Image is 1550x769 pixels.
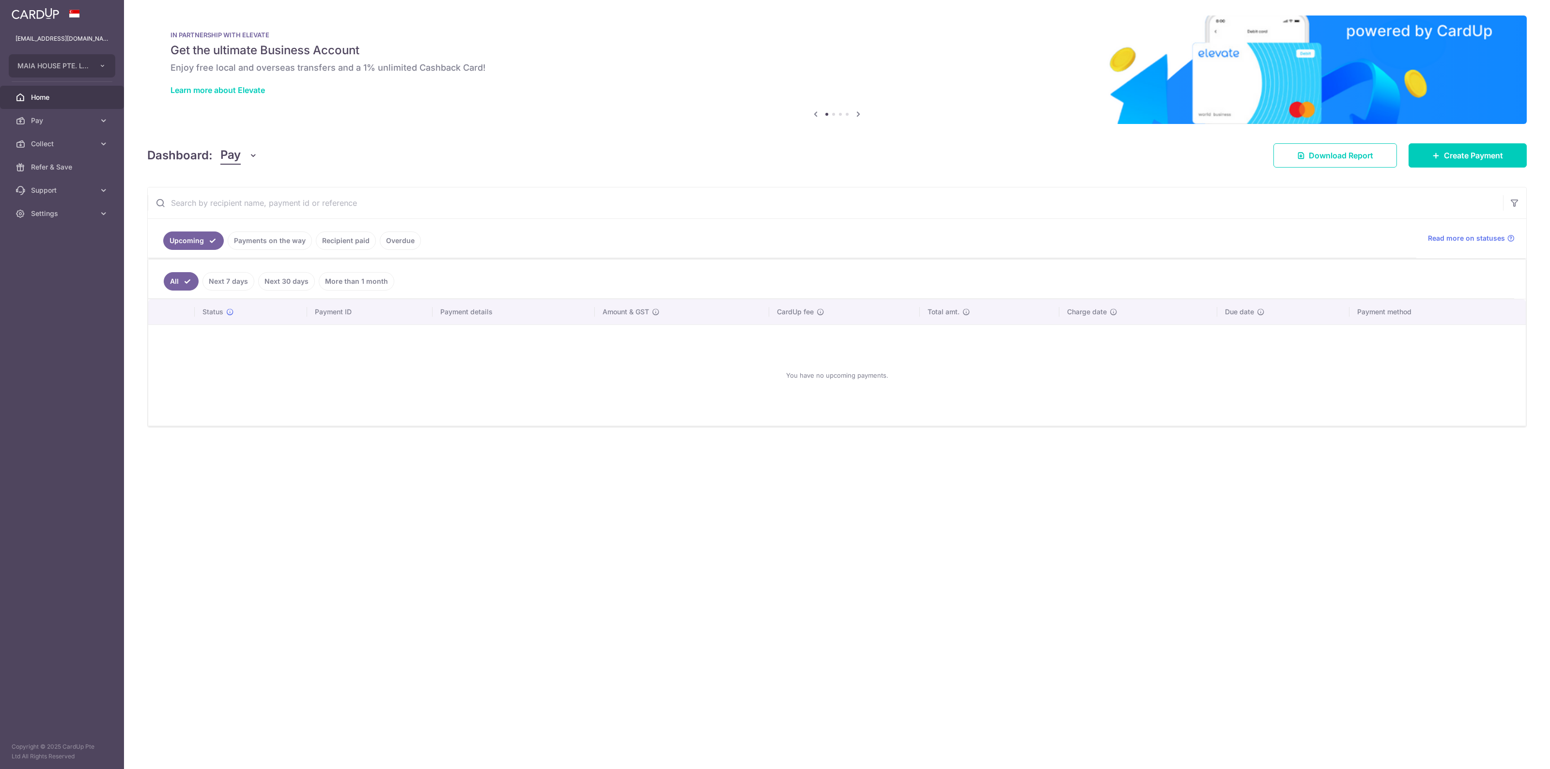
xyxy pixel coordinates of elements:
span: Pay [31,116,95,125]
a: All [164,272,199,291]
span: Status [202,307,223,317]
h4: Dashboard: [147,147,213,164]
button: MAIA HOUSE PTE. LTD. [9,54,115,77]
a: Payments on the way [228,231,312,250]
span: Total amt. [928,307,960,317]
th: Payment details [433,299,595,324]
a: Learn more about Elevate [170,85,265,95]
span: Collect [31,139,95,149]
a: Next 30 days [258,272,315,291]
span: Pay [220,146,241,165]
input: Search by recipient name, payment id or reference [148,187,1503,218]
div: You have no upcoming payments. [160,333,1514,418]
h5: Get the ultimate Business Account [170,43,1503,58]
a: Recipient paid [316,231,376,250]
a: Next 7 days [202,272,254,291]
span: Support [31,185,95,195]
button: Pay [220,146,258,165]
span: Create Payment [1444,150,1503,161]
span: Settings [31,209,95,218]
a: Create Payment [1409,143,1527,168]
h6: Enjoy free local and overseas transfers and a 1% unlimited Cashback Card! [170,62,1503,74]
a: More than 1 month [319,272,394,291]
span: Read more on statuses [1428,233,1505,243]
img: CardUp [12,8,59,19]
span: Refer & Save [31,162,95,172]
span: Home [31,92,95,102]
span: MAIA HOUSE PTE. LTD. [17,61,89,71]
span: Charge date [1067,307,1107,317]
span: Amount & GST [603,307,649,317]
span: Due date [1225,307,1254,317]
p: IN PARTNERSHIP WITH ELEVATE [170,31,1503,39]
span: Download Report [1309,150,1373,161]
a: Download Report [1273,143,1397,168]
a: Upcoming [163,231,224,250]
th: Payment ID [307,299,433,324]
th: Payment method [1349,299,1526,324]
a: Overdue [380,231,421,250]
span: CardUp fee [777,307,814,317]
img: Renovation banner [147,15,1527,124]
p: [EMAIL_ADDRESS][DOMAIN_NAME] [15,34,108,44]
a: Read more on statuses [1428,233,1515,243]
